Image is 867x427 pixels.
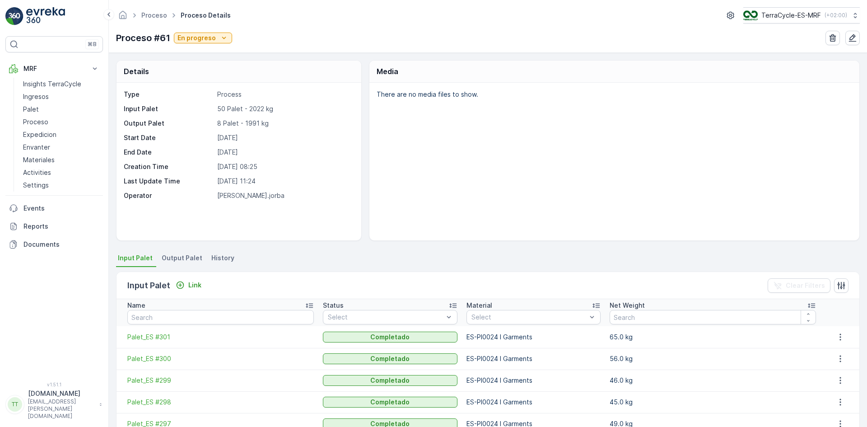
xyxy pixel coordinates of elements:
input: Search [127,310,314,324]
p: Activities [23,168,51,177]
p: Operator [124,191,214,200]
input: Search [610,310,816,324]
button: TerraCycle-ES-MRF(+02:00) [743,7,860,23]
p: Reports [23,222,99,231]
p: Documents [23,240,99,249]
a: Envanter [19,141,103,154]
a: Ingresos [19,90,103,103]
p: Events [23,204,99,213]
p: Creation Time [124,162,214,171]
p: Proceso #61 [116,31,170,45]
a: Palet [19,103,103,116]
p: Net Weight [610,301,645,310]
p: There are no media files to show. [377,90,850,99]
p: Output Palet [124,119,214,128]
p: Clear Filters [786,281,825,290]
p: Start Date [124,133,214,142]
img: logo [5,7,23,25]
span: Input Palet [118,253,153,263]
p: ⌘B [88,41,97,48]
img: logo_light-DOdMpM7g.png [26,7,65,25]
button: MRF [5,60,103,78]
p: Insights TerraCycle [23,80,81,89]
p: [EMAIL_ADDRESS][PERSON_NAME][DOMAIN_NAME] [28,398,95,420]
p: 56.0 kg [610,354,816,363]
button: En progreso [174,33,232,43]
a: Events [5,199,103,217]
p: Materiales [23,155,55,164]
p: MRF [23,64,85,73]
button: Clear Filters [768,278,830,293]
p: ES-PI0024 I Garments [466,354,601,363]
p: [DATE] [217,148,352,157]
p: Completado [370,376,410,385]
button: Completado [323,332,457,343]
p: Status [323,301,344,310]
img: TC_mwK4AaT.png [743,10,758,20]
p: ( +02:00 ) [825,12,847,19]
p: Ingresos [23,92,49,101]
a: Documents [5,235,103,253]
button: TT[DOMAIN_NAME][EMAIL_ADDRESS][PERSON_NAME][DOMAIN_NAME] [5,389,103,420]
a: Palet_ES #299 [127,376,314,385]
p: Input Palet [124,104,214,113]
p: Completado [370,398,410,407]
a: Homepage [118,14,128,21]
p: ES-PI0024 I Garments [466,333,601,342]
p: Media [377,66,398,77]
button: Completado [323,353,457,364]
p: [PERSON_NAME].jorba [217,191,352,200]
button: Link [172,280,205,291]
p: [DATE] 11:24 [217,177,352,186]
p: TerraCycle-ES-MRF [761,11,821,20]
p: 65.0 kg [610,333,816,342]
p: Process [217,90,352,99]
a: Proceso [141,11,167,19]
span: Proceso Details [179,11,233,20]
p: [DATE] [217,133,352,142]
p: ES-PI0024 I Garments [466,398,601,407]
p: Material [466,301,492,310]
a: Materiales [19,154,103,166]
a: Palet_ES #298 [127,398,314,407]
a: Settings [19,179,103,192]
span: Output Palet [162,253,202,263]
a: Palet_ES #300 [127,354,314,363]
a: Proceso [19,116,103,128]
span: v 1.51.1 [5,382,103,387]
p: Name [127,301,145,310]
p: Link [188,281,201,290]
button: Completado [323,397,457,408]
p: Last Update Time [124,177,214,186]
p: End Date [124,148,214,157]
p: Completado [370,354,410,363]
p: [DOMAIN_NAME] [28,389,95,398]
p: Select [471,313,587,322]
a: Activities [19,166,103,179]
p: Palet [23,105,39,114]
p: 46.0 kg [610,376,816,385]
p: Select [328,313,443,322]
p: 45.0 kg [610,398,816,407]
p: Expedicion [23,130,56,139]
span: History [211,253,234,263]
p: 50 Palet - 2022 kg [217,104,352,113]
a: Insights TerraCycle [19,78,103,90]
p: Type [124,90,214,99]
p: Details [124,66,149,77]
a: Reports [5,217,103,235]
p: Settings [23,181,49,190]
p: Envanter [23,143,50,152]
button: Completado [323,375,457,386]
p: Proceso [23,117,48,127]
a: Palet_ES #301 [127,333,314,342]
p: Input Palet [127,279,170,292]
p: En progreso [177,33,216,42]
p: 8 Palet - 1991 kg [217,119,352,128]
p: [DATE] 08:25 [217,162,352,171]
a: Expedicion [19,128,103,141]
